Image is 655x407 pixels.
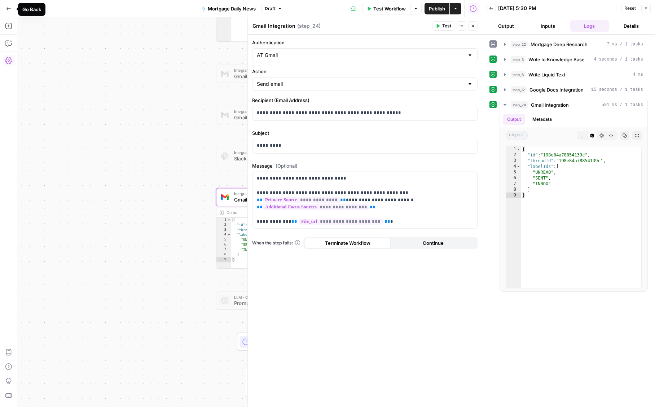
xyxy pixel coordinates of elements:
img: gmail%20(1).png [221,111,229,119]
div: 4 [216,233,231,238]
div: 9 [216,257,231,262]
div: 1 [216,218,231,223]
button: 7 ms / 1 tasks [500,39,647,50]
span: step_6 [511,71,526,78]
span: Google Docs Integration [529,86,584,93]
div: Go Back [22,6,41,13]
span: ( step_24 ) [297,22,321,30]
span: Slack Integration [234,155,312,163]
div: 6 [216,242,231,247]
span: step_3 [511,56,526,63]
button: Inputs [528,20,567,32]
button: Test Workflow [362,3,410,14]
span: object [506,131,528,140]
div: EndOutput [216,332,334,351]
span: 15 seconds / 1 tasks [591,87,643,93]
span: (Optional) [276,162,298,169]
button: Continue [391,237,476,249]
img: gmail%20(1).png [221,193,229,201]
input: Send email [257,80,464,88]
span: 4 ms [633,71,643,78]
span: Integration [234,109,312,115]
span: step_12 [511,86,527,93]
div: 1 [506,146,521,152]
button: Details [612,20,651,32]
div: 4 [506,164,521,169]
div: 8 [506,187,521,193]
span: Gmail Integration [234,114,312,121]
span: Write Liquid Text [528,71,565,78]
label: Authentication [252,39,478,46]
span: Terminate Workflow [325,239,370,247]
div: IntegrationGmail IntegrationStep 24Output{ "id":"198e84a78854139c", "threadId":"198e84a78854139c"... [216,188,334,269]
div: 3 [506,158,521,164]
label: Action [252,68,478,75]
span: Publish [429,5,445,12]
span: 591 ms / 1 tasks [602,102,643,108]
span: step_24 [511,101,528,109]
span: Prompt LLM [234,300,311,307]
a: When the step fails: [252,240,300,246]
button: Output [503,114,525,125]
span: Integration [234,67,311,74]
input: AT Gmail [257,52,464,59]
div: IntegrationGmail IntegrationStep 18 [216,106,334,124]
span: LLM · GPT-4.1 [234,294,311,300]
span: Toggle code folding, rows 1 through 9 [227,218,231,223]
span: Integration [234,150,312,156]
span: Reset [624,5,636,12]
label: Message [252,162,478,169]
span: Mortgage Daily News [208,5,256,12]
span: Continue [423,239,444,247]
span: Test [442,23,451,29]
div: 7 [506,181,521,187]
button: Metadata [528,114,556,125]
div: LLM · GPT-4.1Prompt LLMStep 49 [216,291,334,310]
div: IntegrationSlack IntegrationStep 15 [216,147,334,165]
button: 4 ms [500,69,647,80]
textarea: Gmail Integration [252,22,295,30]
span: Integration [234,191,311,197]
img: gmail%20(1).png [221,70,229,78]
span: Test Workflow [373,5,406,12]
div: IntegrationGmail IntegrationStep 23 [216,65,334,83]
span: 4 seconds / 1 tasks [594,56,643,63]
div: 591 ms / 1 tasks [500,111,647,291]
button: Draft [261,4,285,13]
div: 5 [216,238,231,243]
button: Mortgage Daily News [197,3,260,14]
div: Output [227,210,313,216]
div: 8 [216,252,231,257]
div: 3 [216,227,231,233]
div: 9 [506,193,521,198]
button: 4 seconds / 1 tasks [500,54,647,65]
img: Slack-mark-RGB.png [221,152,229,160]
label: Subject [252,129,478,137]
button: Reset [621,4,639,13]
button: 591 ms / 1 tasks [500,99,647,111]
span: Toggle code folding, rows 4 through 8 [227,233,231,238]
label: Recipient (Email Address) [252,97,478,104]
button: Publish [425,3,449,14]
div: 2 [216,222,231,227]
span: Write to Knowledge Base [528,56,585,63]
div: 5 [506,169,521,175]
span: 7 ms / 1 tasks [607,41,643,48]
div: 7 [216,247,231,252]
span: Gmail Integration [531,101,569,109]
button: Logs [570,20,609,32]
div: 2 [506,152,521,158]
span: Draft [265,5,276,12]
button: Test [432,21,454,31]
span: Toggle code folding, rows 1 through 9 [516,146,520,152]
button: Output [487,20,526,32]
span: Toggle code folding, rows 4 through 8 [516,164,520,169]
span: step_22 [511,41,528,48]
div: 6 [506,175,521,181]
button: 15 seconds / 1 tasks [500,84,647,96]
span: Mortgage Deep Research [531,41,588,48]
span: Gmail Integration [234,72,311,80]
span: Gmail Integration [234,196,311,204]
